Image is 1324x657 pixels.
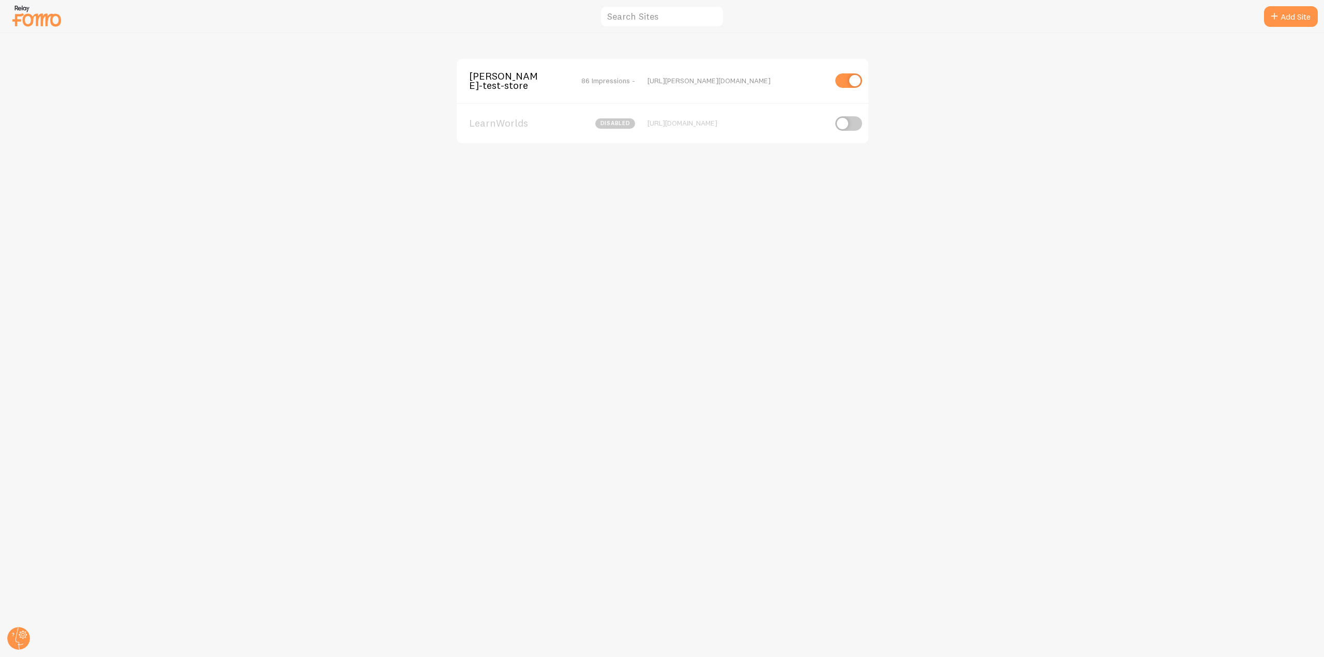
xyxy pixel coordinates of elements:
[469,118,552,128] span: LearnWorlds
[648,118,826,128] div: [URL][DOMAIN_NAME]
[11,3,63,29] img: fomo-relay-logo-orange.svg
[595,118,635,129] span: disabled
[648,76,826,85] div: [URL][PERSON_NAME][DOMAIN_NAME]
[581,76,635,85] span: 86 Impressions -
[469,71,552,90] span: [PERSON_NAME]-test-store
